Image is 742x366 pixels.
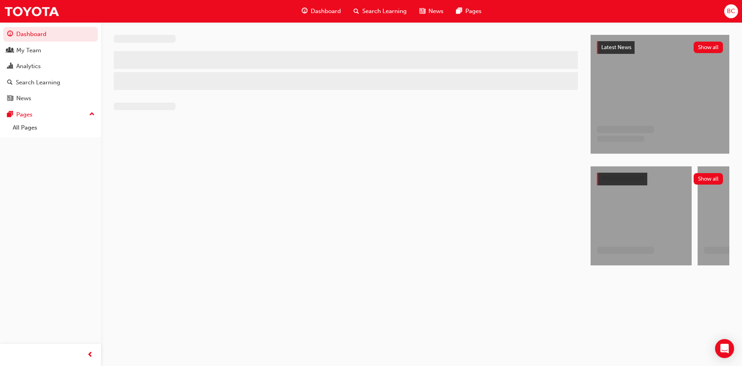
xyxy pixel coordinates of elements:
[3,25,98,107] button: DashboardMy TeamAnalyticsSearch LearningNews
[16,110,33,119] div: Pages
[3,91,98,106] a: News
[724,4,738,18] button: BC
[354,6,359,16] span: search-icon
[428,7,444,16] span: News
[3,43,98,58] a: My Team
[3,59,98,74] a: Analytics
[7,111,13,118] span: pages-icon
[601,44,631,51] span: Latest News
[16,78,60,87] div: Search Learning
[7,47,13,54] span: people-icon
[694,42,723,53] button: Show all
[16,46,41,55] div: My Team
[7,63,13,70] span: chart-icon
[16,62,41,71] div: Analytics
[7,95,13,102] span: news-icon
[3,107,98,122] button: Pages
[302,6,308,16] span: guage-icon
[694,173,723,185] button: Show all
[295,3,347,19] a: guage-iconDashboard
[7,79,13,86] span: search-icon
[715,339,734,358] div: Open Intercom Messenger
[413,3,450,19] a: news-iconNews
[3,75,98,90] a: Search Learning
[4,2,59,20] img: Trak
[87,350,93,360] span: prev-icon
[7,31,13,38] span: guage-icon
[727,7,735,16] span: BC
[597,41,723,54] a: Latest NewsShow all
[450,3,488,19] a: pages-iconPages
[456,6,462,16] span: pages-icon
[597,173,723,185] a: Show all
[3,27,98,42] a: Dashboard
[419,6,425,16] span: news-icon
[311,7,341,16] span: Dashboard
[89,109,95,120] span: up-icon
[10,122,98,134] a: All Pages
[465,7,482,16] span: Pages
[347,3,413,19] a: search-iconSearch Learning
[16,94,31,103] div: News
[362,7,407,16] span: Search Learning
